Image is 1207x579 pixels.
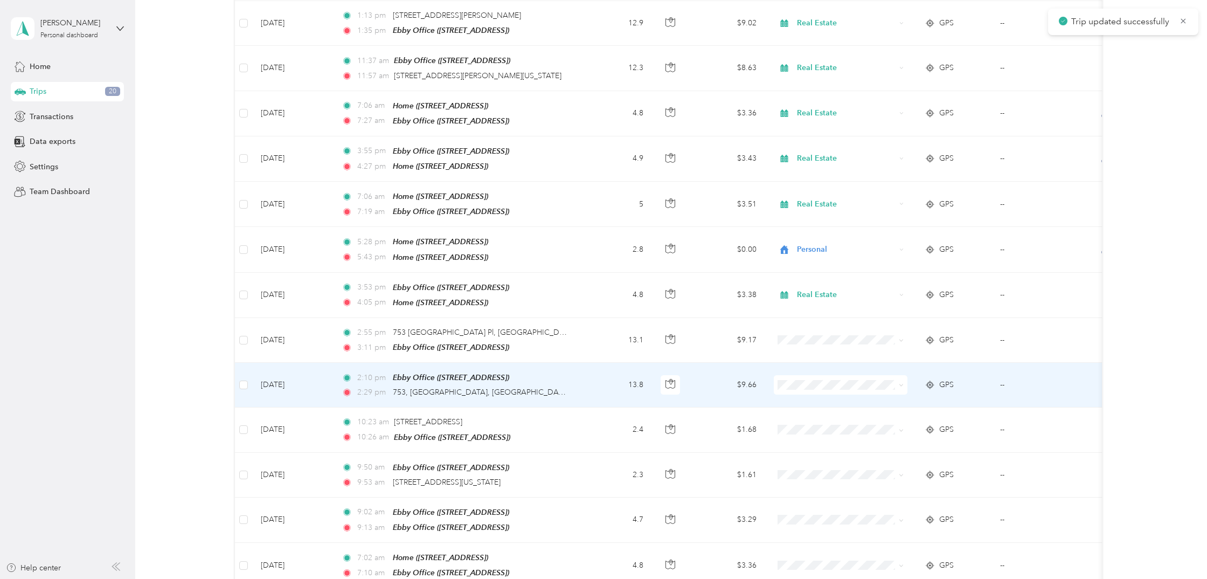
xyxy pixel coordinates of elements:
span: Personal [797,244,896,256]
span: Team Dashboard [30,186,90,197]
span: 753 [GEOGRAPHIC_DATA] Pl, [GEOGRAPHIC_DATA], [GEOGRAPHIC_DATA] [393,328,657,337]
td: $9.17 [690,318,765,363]
td: [DATE] [252,453,333,498]
span: [STREET_ADDRESS][US_STATE] [393,478,501,487]
span: Ebby Office ([STREET_ADDRESS]) [393,343,509,351]
td: 2.8 [581,227,652,272]
span: 20 [105,87,120,96]
span: Ebby Office ([STREET_ADDRESS]) [393,373,509,382]
td: 2.3 [581,453,652,498]
span: Real Estate [797,107,896,119]
span: Ebby Office ([STREET_ADDRESS]) [393,147,509,155]
span: Ebby Office ([STREET_ADDRESS]) [393,207,509,216]
span: 11:37 am [357,55,389,67]
span: [STREET_ADDRESS][PERSON_NAME][US_STATE] [394,71,561,80]
span: Home ([STREET_ADDRESS]) [393,237,488,246]
td: $3.38 [690,273,765,318]
span: Trips [30,86,46,97]
td: -- [991,363,1090,408]
td: 4.7 [581,498,652,543]
span: Home ([STREET_ADDRESS]) [393,101,488,110]
span: 7:02 am [357,552,388,564]
span: Real Estate [797,153,896,164]
span: Ebby Office ([STREET_ADDRESS]) [393,116,509,125]
span: 7:06 am [357,100,388,112]
span: GPS [939,244,954,256]
td: 13.1 [581,318,652,363]
iframe: Everlance-gr Chat Button Frame [1147,519,1207,579]
td: $1.61 [690,453,765,498]
td: $0.00 [690,227,765,272]
td: -- [991,318,1090,363]
span: 2:55 pm [357,327,388,339]
span: Home ([STREET_ADDRESS]) [393,192,488,201]
span: Home ([STREET_ADDRESS]) [393,253,488,261]
td: 12.9 [581,1,652,46]
span: Ebby Office ([STREET_ADDRESS]) [394,56,510,65]
td: $9.66 [690,363,765,408]
span: GPS [939,424,954,436]
td: [DATE] [252,136,333,182]
td: $1.68 [690,408,765,452]
td: -- [991,136,1090,182]
button: Help center [6,562,61,574]
span: 9:53 am [357,477,388,488]
span: Real Estate [797,17,896,29]
td: 12.3 [581,46,652,91]
span: 10:26 am [357,431,389,443]
span: Home ([STREET_ADDRESS]) [393,162,488,170]
td: [DATE] [252,1,333,46]
td: 2.4 [581,408,652,452]
span: [STREET_ADDRESS] [394,417,462,426]
td: 4.9 [581,136,652,182]
span: 10:23 am [357,416,389,428]
span: 3:55 pm [357,145,388,157]
span: GPS [939,289,954,301]
td: [DATE] [252,182,333,227]
span: 9:02 am [357,506,388,518]
td: 4.8 [581,91,652,136]
td: [DATE] [252,408,333,452]
span: 1:35 pm [357,25,388,37]
span: [STREET_ADDRESS][PERSON_NAME] [393,11,521,20]
span: Home ([STREET_ADDRESS]) [393,553,488,562]
td: -- [991,498,1090,543]
span: 9:13 am [357,522,388,534]
td: $3.36 [690,91,765,136]
td: [DATE] [252,227,333,272]
td: -- [991,408,1090,452]
div: [PERSON_NAME] [40,17,108,29]
span: Ebby Office ([STREET_ADDRESS]) [394,433,510,442]
span: 3:11 pm [357,342,388,354]
span: GPS [939,17,954,29]
span: Ebby Office ([STREET_ADDRESS]) [393,463,509,472]
span: 9:50 am [357,461,388,473]
td: $3.51 [690,182,765,227]
td: [DATE] [252,91,333,136]
span: Real Estate [797,198,896,210]
span: 4:27 pm [357,161,388,173]
td: [DATE] [252,318,333,363]
td: $3.43 [690,136,765,182]
span: Ebby Office ([STREET_ADDRESS]) [393,283,509,292]
td: 13.8 [581,363,652,408]
span: 1:13 pm [357,10,388,22]
span: Real Estate [797,289,896,301]
span: 5:28 pm [357,236,388,248]
td: -- [991,91,1090,136]
span: Transactions [30,111,73,122]
td: 4.8 [581,273,652,318]
td: -- [991,453,1090,498]
span: GPS [939,198,954,210]
span: 7:06 am [357,191,388,203]
td: $8.63 [690,46,765,91]
td: [DATE] [252,363,333,408]
span: GPS [939,469,954,481]
span: 4:05 pm [357,297,388,308]
div: Personal dashboard [40,32,98,39]
span: Ebby Office ([STREET_ADDRESS]) [393,26,509,35]
span: GPS [939,514,954,526]
span: 7:10 am [357,567,388,579]
span: 7:19 am [357,206,388,218]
